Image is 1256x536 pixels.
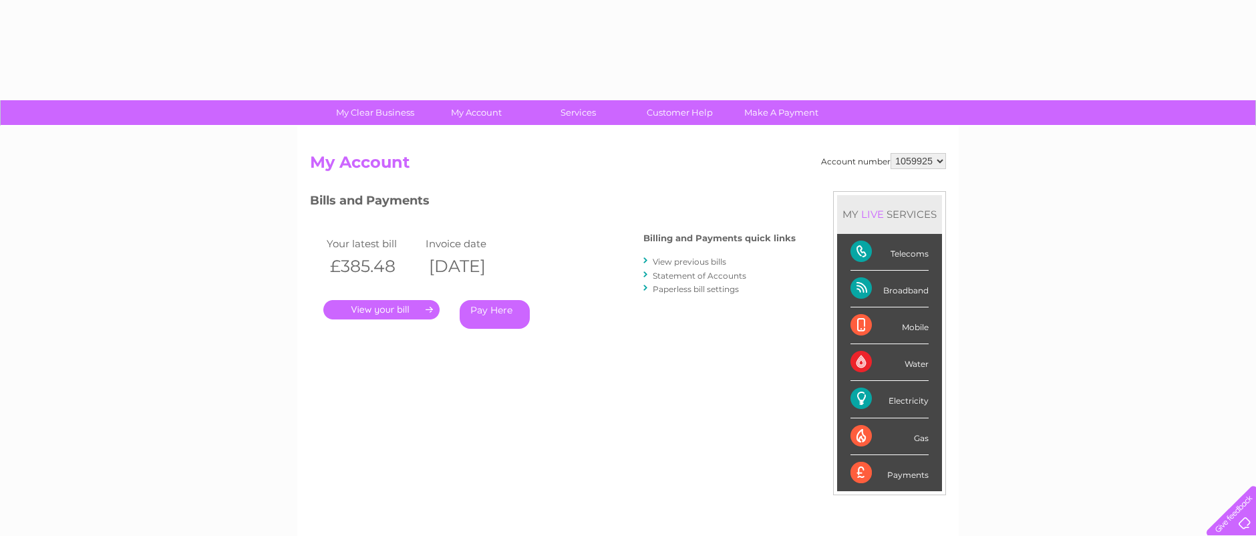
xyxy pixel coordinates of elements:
[850,234,929,271] div: Telecoms
[310,191,796,215] h3: Bills and Payments
[310,153,946,178] h2: My Account
[460,300,530,329] a: Pay Here
[523,100,633,125] a: Services
[323,235,422,253] td: Your latest bill
[323,253,422,280] th: £385.48
[850,307,929,344] div: Mobile
[653,257,726,267] a: View previous bills
[726,100,836,125] a: Make A Payment
[850,455,929,491] div: Payments
[422,100,532,125] a: My Account
[850,381,929,418] div: Electricity
[422,235,521,253] td: Invoice date
[850,344,929,381] div: Water
[320,100,430,125] a: My Clear Business
[643,233,796,243] h4: Billing and Payments quick links
[625,100,735,125] a: Customer Help
[850,418,929,455] div: Gas
[323,300,440,319] a: .
[821,153,946,169] div: Account number
[653,284,739,294] a: Paperless bill settings
[837,195,942,233] div: MY SERVICES
[858,208,887,221] div: LIVE
[422,253,521,280] th: [DATE]
[850,271,929,307] div: Broadband
[653,271,746,281] a: Statement of Accounts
